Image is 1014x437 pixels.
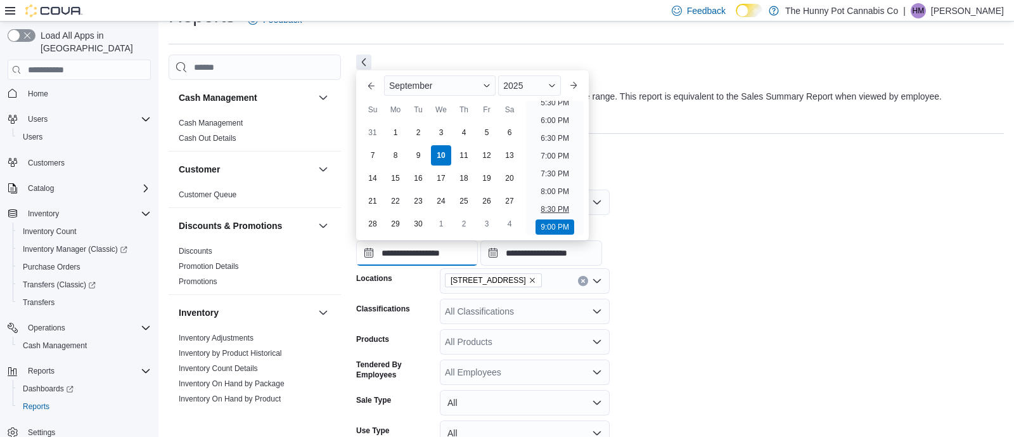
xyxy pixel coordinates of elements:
a: Customer Queue [179,190,236,199]
div: day-10 [431,145,451,166]
div: day-11 [454,145,474,166]
div: day-4 [499,214,520,234]
a: Reports [18,399,55,414]
div: day-18 [454,168,474,188]
span: Inventory Count Details [179,363,258,374]
a: Cash Out Details [179,134,236,143]
div: September, 2025 [361,121,521,235]
span: Load All Apps in [GEOGRAPHIC_DATA] [35,29,151,55]
div: day-2 [408,122,428,143]
span: [STREET_ADDRESS] [451,274,526,287]
div: Th [454,100,474,120]
h3: Inventory [179,306,219,319]
a: Transfers [18,295,60,310]
div: day-17 [431,168,451,188]
div: Discounts & Promotions [169,244,341,294]
li: 9:00 PM [536,219,574,235]
button: Reports [13,398,156,415]
div: day-1 [385,122,406,143]
button: Users [23,112,53,127]
button: Customer [179,163,313,176]
a: Home [23,86,53,101]
span: Catalog [23,181,151,196]
span: Reports [18,399,151,414]
button: Catalog [23,181,59,196]
a: Cash Management [179,119,243,127]
a: Dashboards [13,380,156,398]
button: Inventory Count [13,223,156,240]
div: day-5 [477,122,497,143]
span: Reports [23,401,49,412]
li: 7:00 PM [536,148,574,164]
button: Discounts & Promotions [316,218,331,233]
label: Products [356,334,389,344]
span: Feedback [687,4,726,17]
button: Users [13,128,156,146]
div: Cash Management [169,115,341,151]
span: Transfers [23,297,55,308]
button: Reports [23,363,60,379]
button: Reports [3,362,156,380]
div: day-14 [363,168,383,188]
li: 5:30 PM [536,95,574,110]
button: Remove 2103 Yonge St from selection in this group [529,277,536,284]
input: Press the down key to open a popover containing a calendar. [480,240,602,266]
button: Inventory [316,305,331,320]
span: September [389,81,432,91]
span: Dashboards [18,381,151,396]
div: day-16 [408,168,428,188]
span: Catalog [28,183,54,193]
div: day-24 [431,191,451,211]
div: Fr [477,100,497,120]
span: Promotions [179,277,217,287]
a: Promotion Details [179,262,239,271]
button: Operations [23,320,70,336]
span: Home [28,89,48,99]
span: Transfers (Classic) [23,280,96,290]
span: Inventory [23,206,151,221]
div: day-30 [408,214,428,234]
button: Open list of options [592,337,602,347]
a: Customers [23,155,70,171]
a: Purchase Orders [18,259,86,275]
span: Operations [28,323,65,333]
h3: Cash Management [179,91,257,104]
p: The Hunny Pot Cannabis Co [785,3,898,18]
a: Inventory On Hand by Package [179,379,285,388]
div: day-15 [385,168,406,188]
div: day-12 [477,145,497,166]
span: 2103 Yonge St [445,273,542,287]
span: Reports [23,363,151,379]
img: Cova [25,4,82,17]
button: Next month [563,75,584,96]
span: Inventory On Hand by Package [179,379,285,389]
li: 7:30 PM [536,166,574,181]
button: Previous Month [361,75,382,96]
button: Inventory [3,205,156,223]
span: Users [23,132,42,142]
li: 8:00 PM [536,184,574,199]
button: Cash Management [179,91,313,104]
div: day-1 [431,214,451,234]
span: Inventory Adjustments [179,333,253,343]
a: Transfers (Classic) [18,277,101,292]
div: day-28 [363,214,383,234]
button: Cash Management [13,337,156,355]
button: Operations [3,319,156,337]
span: Inventory Count [18,224,151,239]
div: day-2 [454,214,474,234]
span: Cash Out Details [179,133,236,143]
button: Open list of options [592,306,602,316]
div: Sa [499,100,520,120]
button: Next [356,55,371,70]
div: day-19 [477,168,497,188]
div: day-8 [385,145,406,166]
span: Users [28,114,48,124]
button: Purchase Orders [13,258,156,276]
span: Inventory Manager (Classic) [18,242,151,257]
div: Button. Open the year selector. 2025 is currently selected. [498,75,561,96]
div: day-21 [363,191,383,211]
div: day-3 [431,122,451,143]
button: Cash Management [316,90,331,105]
div: day-29 [385,214,406,234]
